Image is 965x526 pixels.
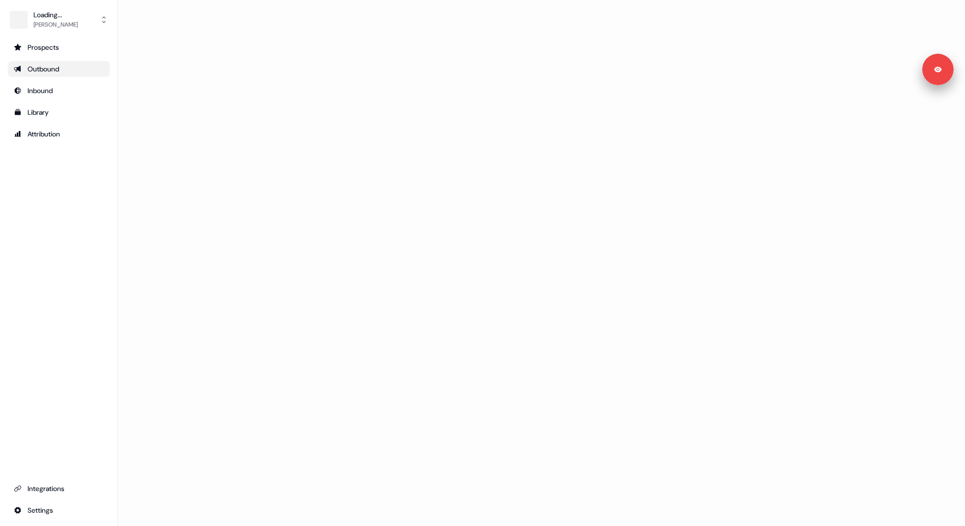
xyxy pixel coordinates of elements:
[14,129,104,139] div: Attribution
[8,8,110,32] button: Loading...[PERSON_NAME]
[14,505,104,515] div: Settings
[33,20,78,30] div: [PERSON_NAME]
[8,39,110,55] a: Go to prospects
[33,10,78,20] div: Loading...
[8,61,110,77] a: Go to outbound experience
[14,86,104,96] div: Inbound
[8,126,110,142] a: Go to attribution
[14,42,104,52] div: Prospects
[8,104,110,120] a: Go to templates
[14,64,104,74] div: Outbound
[14,107,104,117] div: Library
[14,484,104,493] div: Integrations
[8,83,110,99] a: Go to Inbound
[8,502,110,518] a: Go to integrations
[8,481,110,496] a: Go to integrations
